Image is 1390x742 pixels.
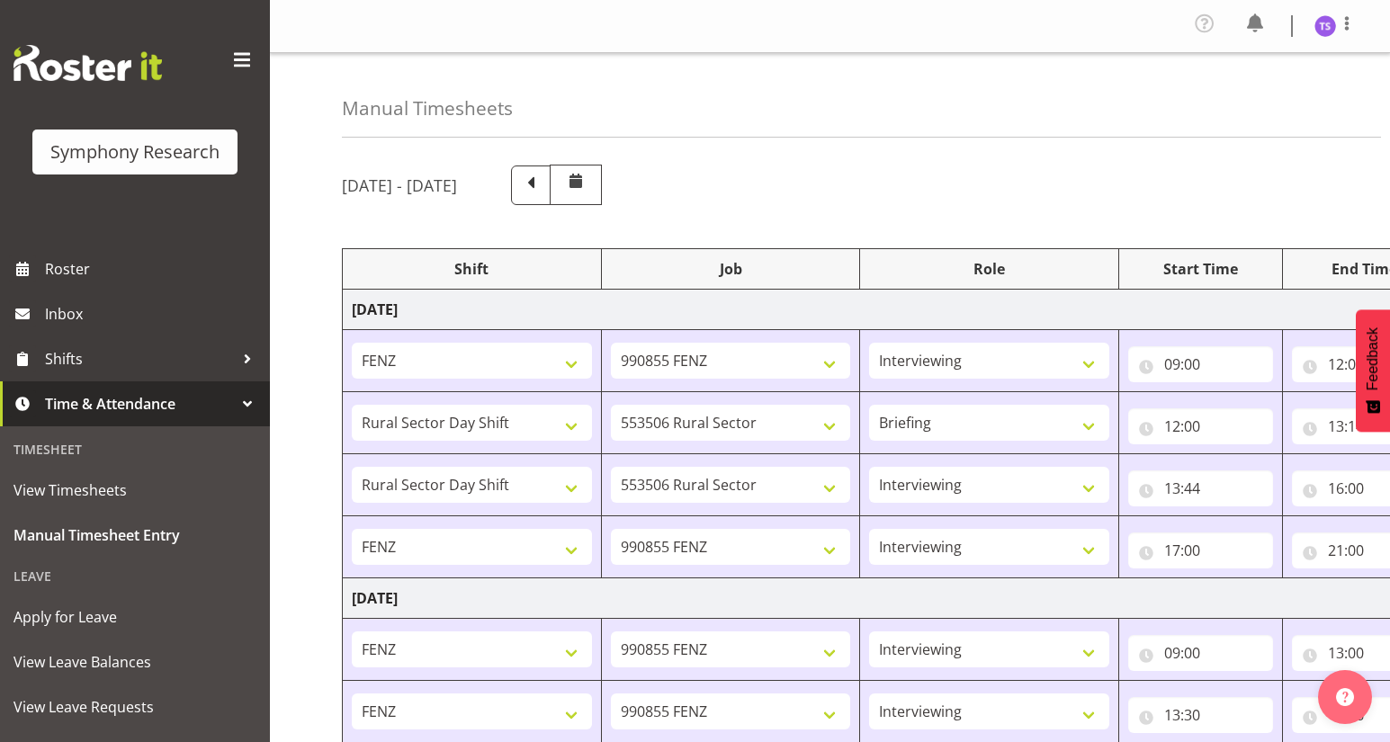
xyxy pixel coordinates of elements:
span: Shifts [45,345,234,372]
span: Apply for Leave [13,603,256,630]
input: Click to select... [1128,635,1273,671]
h5: [DATE] - [DATE] [342,175,457,195]
span: View Leave Balances [13,648,256,675]
span: Inbox [45,300,261,327]
img: Rosterit website logo [13,45,162,81]
div: Leave [4,558,265,594]
h4: Manual Timesheets [342,98,513,119]
span: Feedback [1365,327,1381,390]
div: Start Time [1128,258,1273,280]
span: View Timesheets [13,477,256,504]
button: Feedback - Show survey [1356,309,1390,432]
a: View Leave Balances [4,639,265,684]
div: Symphony Research [50,139,220,165]
div: Timesheet [4,431,265,468]
a: View Timesheets [4,468,265,513]
div: Job [611,258,851,280]
span: View Leave Requests [13,693,256,720]
img: help-xxl-2.png [1336,688,1354,706]
input: Click to select... [1128,346,1273,382]
input: Click to select... [1128,697,1273,733]
input: Click to select... [1128,470,1273,506]
img: titi-strickland1975.jpg [1314,15,1336,37]
span: Manual Timesheet Entry [13,522,256,549]
span: Roster [45,255,261,282]
div: Role [869,258,1109,280]
a: Manual Timesheet Entry [4,513,265,558]
span: Time & Attendance [45,390,234,417]
div: Shift [352,258,592,280]
a: View Leave Requests [4,684,265,729]
input: Click to select... [1128,532,1273,568]
a: Apply for Leave [4,594,265,639]
input: Click to select... [1128,408,1273,444]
